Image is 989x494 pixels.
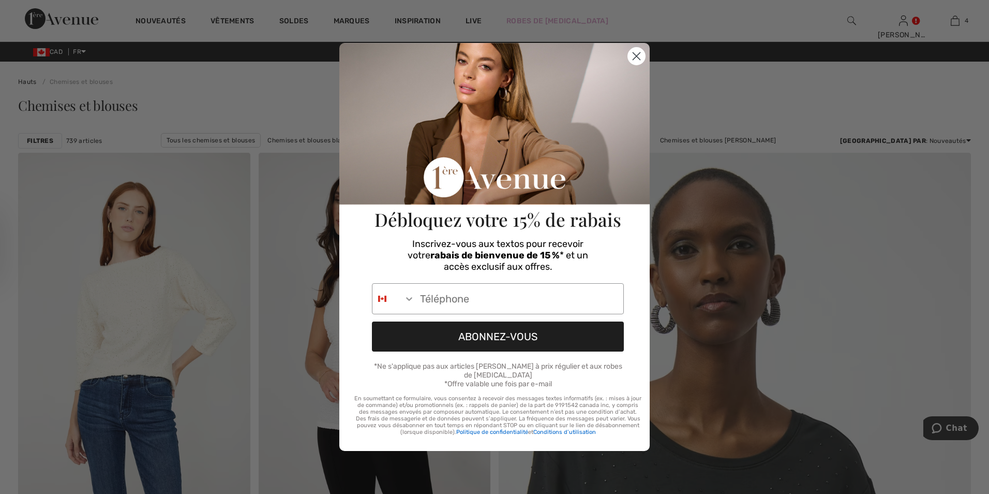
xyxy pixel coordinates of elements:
[415,284,623,314] input: Téléphone
[444,380,552,388] span: *Offre valable une fois par e-mail
[354,395,641,435] p: En soumettant ce formulaire, vous consentez à recevoir des messages textes informatifs (ex. : mis...
[408,238,588,272] span: Inscrivez-vous aux textos pour recevoir votre * et un accès exclusif aux offres.
[372,322,624,352] button: ABONNEZ-VOUS
[378,295,386,303] img: Canada
[430,250,560,261] span: rabais de bienvenue de 15 %
[374,362,622,380] span: *Ne s'applique pas aux articles [PERSON_NAME] à prix régulier et aux robes de [MEDICAL_DATA]
[372,284,415,314] button: Search Countries
[533,429,596,435] a: Conditions d’utilisation
[374,207,621,231] span: Débloquez votre 15% de rabais
[627,47,646,65] button: Close dialog
[456,429,528,435] a: Politique de confidentialité
[23,7,44,17] span: Chat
